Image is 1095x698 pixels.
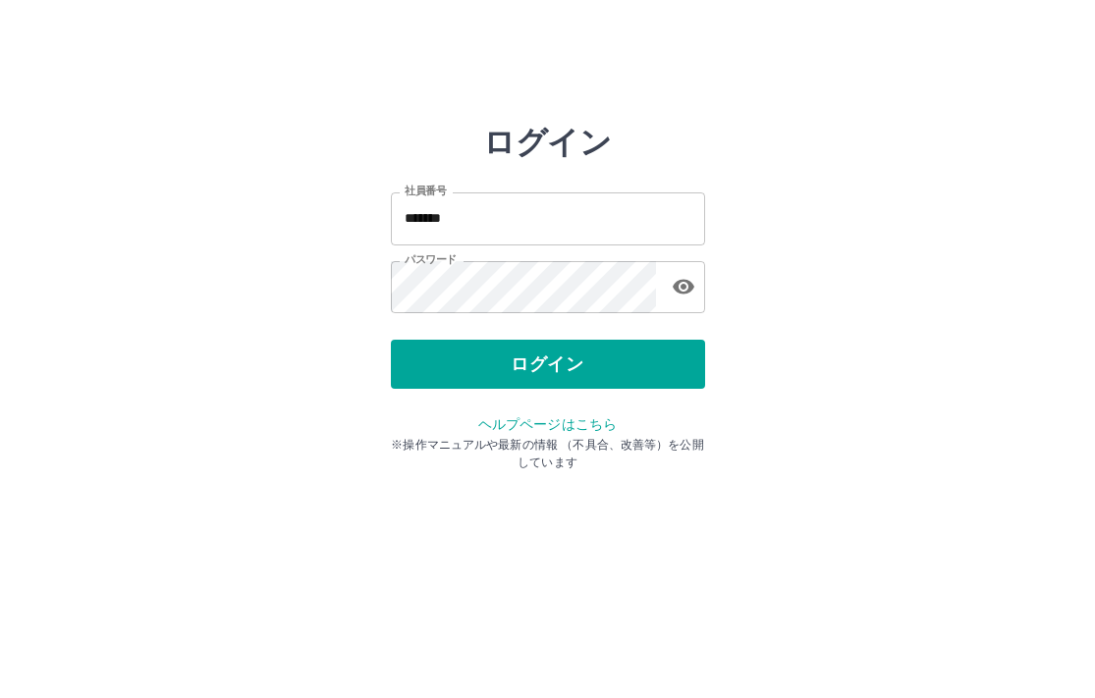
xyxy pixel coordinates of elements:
[405,184,446,198] label: 社員番号
[391,340,705,389] button: ログイン
[391,436,705,471] p: ※操作マニュアルや最新の情報 （不具合、改善等）を公開しています
[483,124,612,161] h2: ログイン
[478,416,617,432] a: ヘルプページはこちら
[405,252,457,267] label: パスワード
